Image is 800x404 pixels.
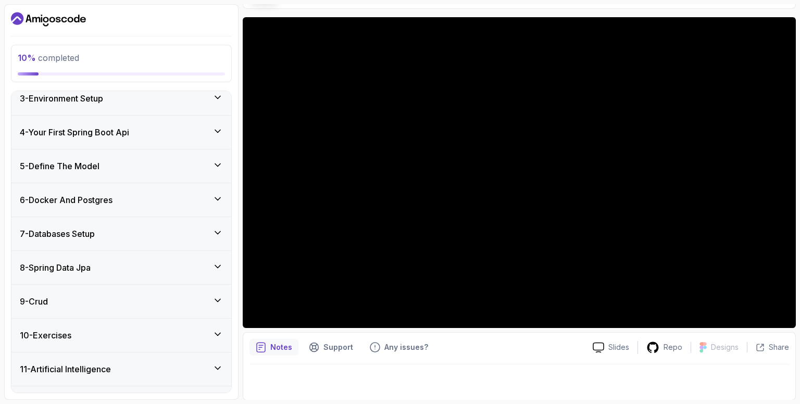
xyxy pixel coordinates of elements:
h3: 11 - Artificial Intelligence [20,363,111,375]
p: Designs [711,342,739,352]
h3: 4 - Your First Spring Boot Api [20,126,129,138]
button: notes button [249,339,298,356]
button: 7-Databases Setup [11,217,231,250]
button: 8-Spring Data Jpa [11,251,231,284]
a: Slides [584,342,637,353]
a: Repo [638,341,691,354]
button: 9-Crud [11,285,231,318]
p: Share [769,342,789,352]
button: 5-Define The Model [11,149,231,183]
h3: 10 - Exercises [20,329,71,342]
button: 3-Environment Setup [11,82,231,115]
button: 6-Docker And Postgres [11,183,231,217]
button: 4-Your First Spring Boot Api [11,116,231,149]
p: Notes [270,342,292,352]
a: Dashboard [11,11,86,28]
span: completed [18,53,79,63]
h3: 6 - Docker And Postgres [20,194,113,206]
p: Any issues? [384,342,428,352]
h3: 9 - Crud [20,295,48,308]
p: Slides [608,342,629,352]
button: 10-Exercises [11,319,231,352]
button: Feedback button [364,339,434,356]
p: Support [323,342,353,352]
iframe: 3 - Spring IoC Application Context [243,17,796,328]
h3: 3 - Environment Setup [20,92,103,105]
button: Share [747,342,789,352]
h3: 5 - Define The Model [20,160,99,172]
button: 11-Artificial Intelligence [11,352,231,386]
h3: 7 - Databases Setup [20,228,95,240]
span: 10 % [18,53,36,63]
p: Repo [664,342,682,352]
button: Support button [303,339,359,356]
h3: 8 - Spring Data Jpa [20,261,91,274]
